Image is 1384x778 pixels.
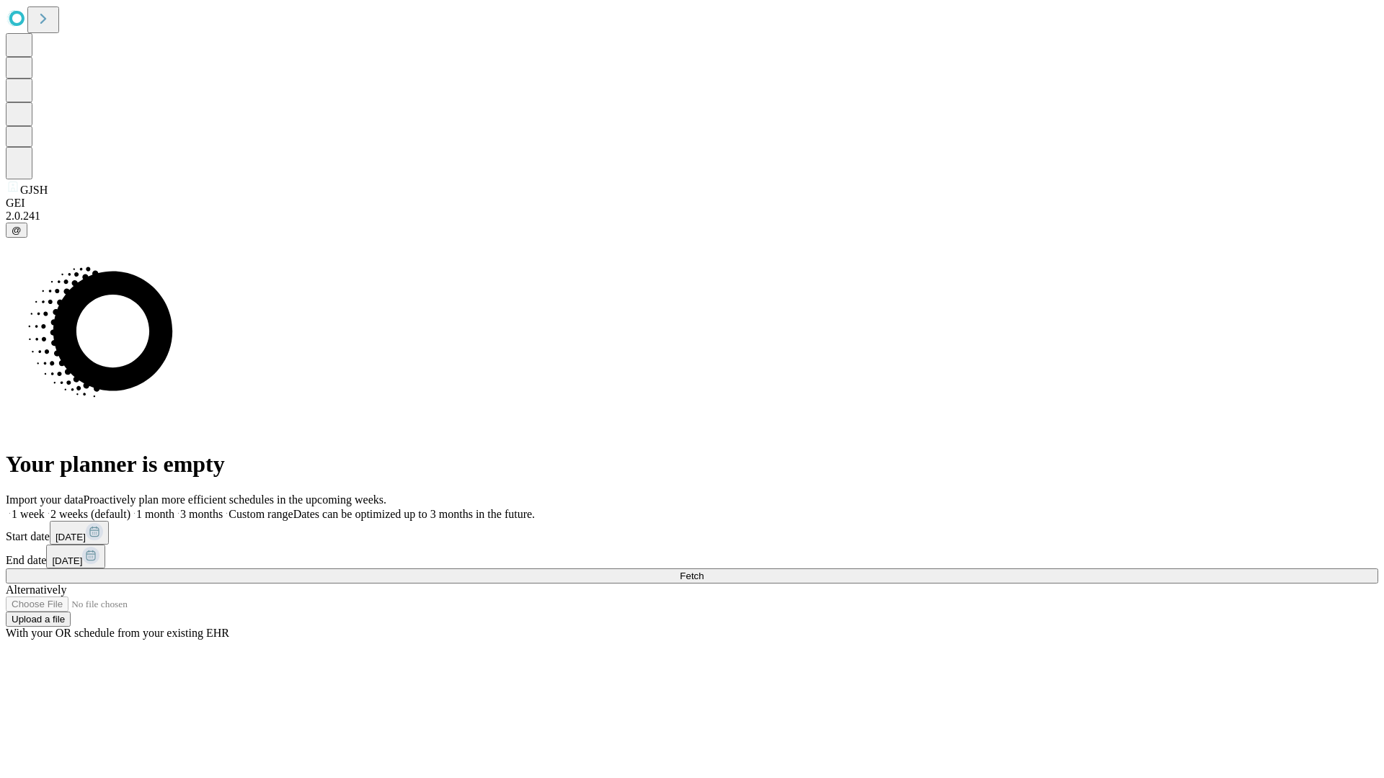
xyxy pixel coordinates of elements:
span: Custom range [229,508,293,520]
span: With your OR schedule from your existing EHR [6,627,229,639]
button: [DATE] [50,521,109,545]
span: 1 month [136,508,174,520]
span: 3 months [180,508,223,520]
span: 2 weeks (default) [50,508,130,520]
button: @ [6,223,27,238]
span: [DATE] [56,532,86,542]
span: 1 week [12,508,45,520]
span: [DATE] [52,555,82,566]
span: Fetch [680,571,704,581]
div: GEI [6,197,1378,210]
span: Import your data [6,493,84,506]
div: End date [6,545,1378,568]
button: Upload a file [6,612,71,627]
span: GJSH [20,184,48,196]
button: Fetch [6,568,1378,583]
h1: Your planner is empty [6,451,1378,478]
button: [DATE] [46,545,105,568]
span: @ [12,225,22,236]
span: Dates can be optimized up to 3 months in the future. [293,508,535,520]
span: Alternatively [6,583,66,596]
span: Proactively plan more efficient schedules in the upcoming weeks. [84,493,386,506]
div: Start date [6,521,1378,545]
div: 2.0.241 [6,210,1378,223]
